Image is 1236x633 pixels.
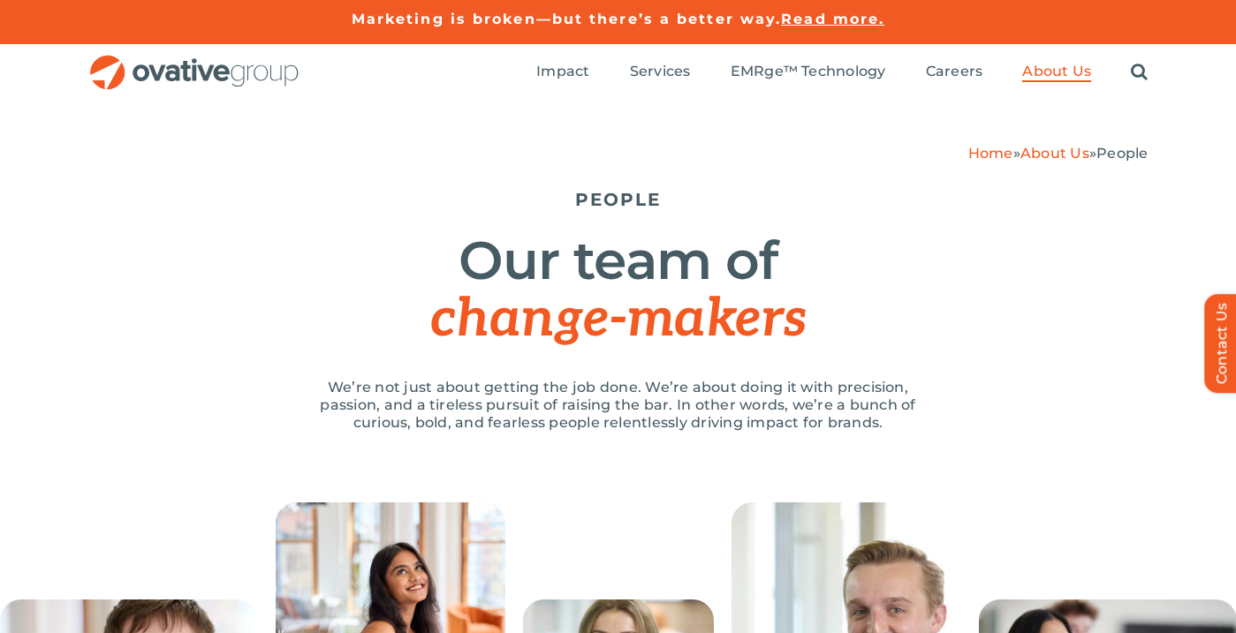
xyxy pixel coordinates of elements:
[1022,63,1091,80] span: About Us
[1022,63,1091,82] a: About Us
[1131,63,1148,82] a: Search
[1096,145,1148,162] span: People
[300,379,936,432] p: We’re not just about getting the job done. We’re about doing it with precision, passion, and a ti...
[1020,145,1089,162] a: About Us
[536,63,589,82] a: Impact
[926,63,983,82] a: Careers
[968,145,1149,162] span: » »
[926,63,983,80] span: Careers
[88,53,300,70] a: OG_Full_horizontal_RGB
[430,288,805,351] span: change-makers
[536,63,589,80] span: Impact
[731,63,886,82] a: EMRge™ Technology
[630,63,691,82] a: Services
[88,189,1149,210] h5: PEOPLE
[968,145,1013,162] a: Home
[88,232,1149,348] h1: Our team of
[781,11,884,27] a: Read more.
[536,44,1148,101] nav: Menu
[731,63,886,80] span: EMRge™ Technology
[630,63,691,80] span: Services
[352,11,782,27] a: Marketing is broken—but there’s a better way.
